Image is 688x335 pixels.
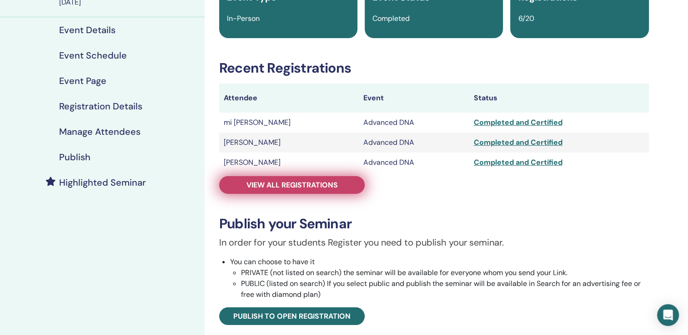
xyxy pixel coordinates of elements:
[219,153,359,172] td: [PERSON_NAME]
[372,14,410,23] span: Completed
[241,278,649,300] li: PUBLIC (listed on search) If you select public and publish the seminar will be available in Searc...
[59,126,141,137] h4: Manage Attendees
[59,75,106,86] h4: Event Page
[474,157,644,168] div: Completed and Certified
[219,176,365,194] a: View all registrations
[219,84,359,113] th: Attendee
[59,50,127,61] h4: Event Schedule
[246,180,338,190] span: View all registrations
[219,133,359,153] td: [PERSON_NAME]
[359,113,469,133] td: Advanced DNA
[59,152,90,163] h4: Publish
[359,84,469,113] th: Event
[59,101,142,112] h4: Registration Details
[219,216,649,232] h3: Publish your Seminar
[518,14,534,23] span: 6/20
[359,133,469,153] td: Advanced DNA
[59,25,116,35] h4: Event Details
[219,307,365,325] a: Publish to open registration
[230,256,649,300] li: You can choose to have it
[359,153,469,172] td: Advanced DNA
[233,311,351,321] span: Publish to open registration
[219,236,649,249] p: In order for your students Register you need to publish your seminar.
[227,14,260,23] span: In-Person
[469,84,649,113] th: Status
[59,177,146,188] h4: Highlighted Seminar
[219,113,359,133] td: mi [PERSON_NAME]
[474,137,644,148] div: Completed and Certified
[241,267,649,278] li: PRIVATE (not listed on search) the seminar will be available for everyone whom you send your Link.
[219,60,649,76] h3: Recent Registrations
[657,304,679,326] div: Open Intercom Messenger
[474,117,644,128] div: Completed and Certified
